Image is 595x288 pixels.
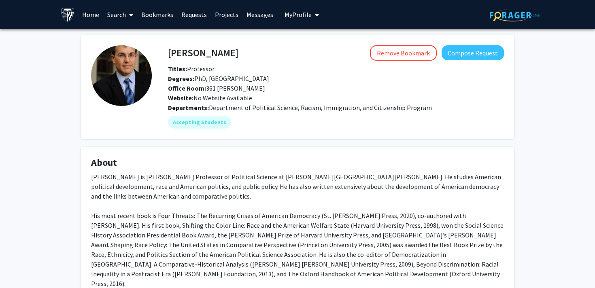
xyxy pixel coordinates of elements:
[177,0,211,29] a: Requests
[6,252,34,282] iframe: Chat
[168,74,269,83] span: PhD, [GEOGRAPHIC_DATA]
[168,94,193,102] b: Website:
[211,0,242,29] a: Projects
[103,0,137,29] a: Search
[78,0,103,29] a: Home
[442,45,504,60] button: Compose Request to Robert Lieberman
[61,8,75,22] img: Johns Hopkins University Logo
[91,157,504,169] h4: About
[209,104,432,112] span: Department of Political Science, Racism, Immigration, and Citizenship Program
[168,104,209,112] b: Departments:
[168,65,215,73] span: Professor
[137,0,177,29] a: Bookmarks
[490,9,540,21] img: ForagerOne Logo
[168,84,265,92] span: 361 [PERSON_NAME]
[168,94,252,102] span: No Website Available
[168,74,194,83] b: Degrees:
[91,45,152,106] img: Profile Picture
[168,116,231,129] mat-chip: Accepting Students
[168,84,206,92] b: Office Room:
[285,11,312,19] span: My Profile
[370,45,437,61] button: Remove Bookmark
[168,65,187,73] b: Titles:
[168,45,238,60] h4: [PERSON_NAME]
[242,0,277,29] a: Messages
